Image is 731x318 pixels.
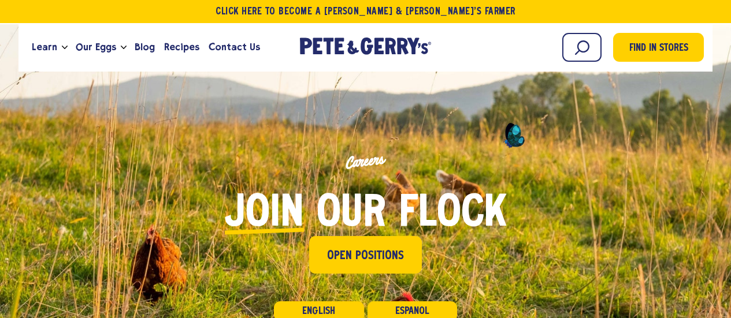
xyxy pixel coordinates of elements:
[71,32,121,63] a: Our Eggs
[204,32,265,63] a: Contact Us
[62,46,68,50] button: Open the dropdown menu for Learn
[121,46,127,50] button: Open the dropdown menu for Our Eggs
[164,40,199,54] span: Recipes
[130,32,159,63] a: Blog
[613,33,704,62] a: Find in Stores
[159,32,204,63] a: Recipes
[629,41,688,57] span: Find in Stores
[317,193,386,236] span: our
[209,40,260,54] span: Contact Us
[62,122,669,201] p: Careers
[32,40,57,54] span: Learn
[27,32,62,63] a: Learn
[327,247,404,265] span: Open Positions
[76,40,116,54] span: Our Eggs
[309,236,422,274] a: Open Positions
[225,193,304,236] span: Join
[135,40,155,54] span: Blog
[562,33,602,62] input: Search
[399,193,507,236] span: flock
